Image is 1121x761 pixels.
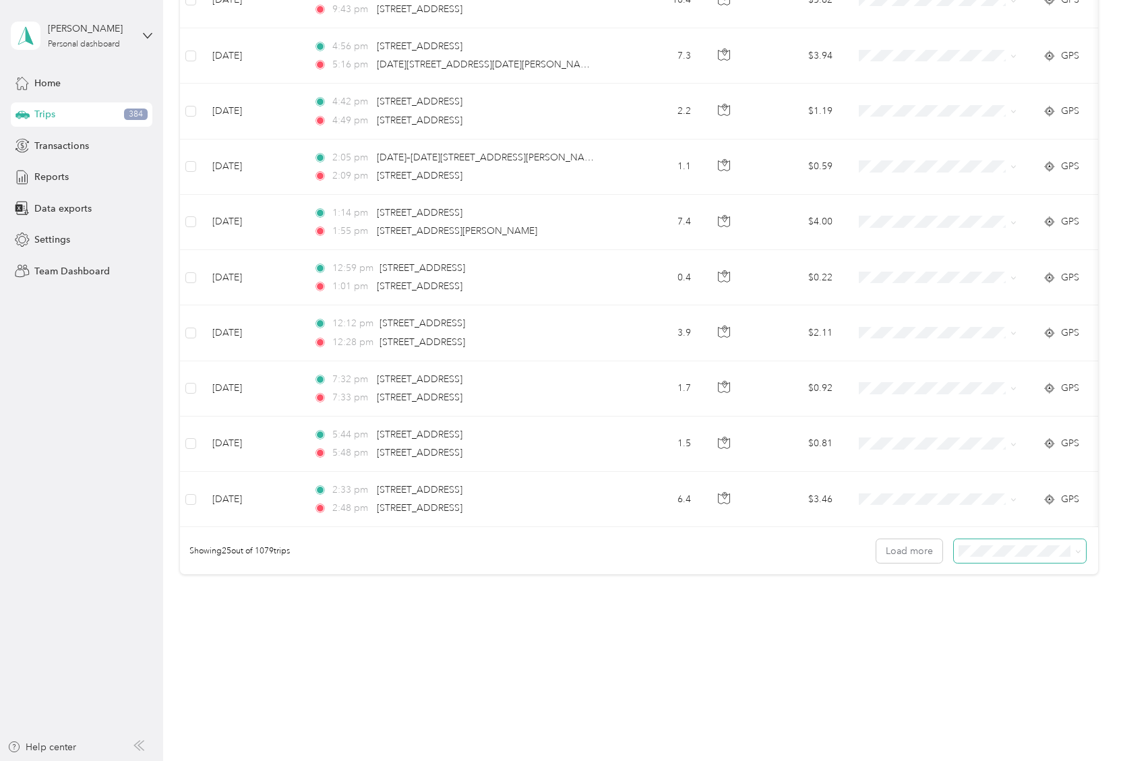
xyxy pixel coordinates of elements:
td: $4.00 [749,195,843,250]
span: [DATE]–[DATE][STREET_ADDRESS][PERSON_NAME] [377,152,601,163]
span: 12:59 pm [332,261,373,276]
span: Reports [34,170,69,184]
span: [STREET_ADDRESS] [380,336,465,348]
td: 7.3 [613,28,702,84]
td: $0.92 [749,361,843,417]
td: [DATE] [202,195,303,250]
td: [DATE] [202,28,303,84]
td: [DATE] [202,250,303,305]
td: 2.2 [613,84,702,139]
span: GPS [1061,381,1079,396]
span: 4:56 pm [332,39,371,54]
span: 2:33 pm [332,483,371,497]
td: $3.94 [749,28,843,84]
td: [DATE] [202,305,303,361]
td: [DATE] [202,361,303,417]
span: [STREET_ADDRESS] [380,317,465,329]
span: 1:14 pm [332,206,371,220]
span: [STREET_ADDRESS] [377,429,462,440]
span: [STREET_ADDRESS] [377,484,462,495]
span: Trips [34,107,55,121]
span: Home [34,76,61,90]
span: 5:44 pm [332,427,371,442]
td: 0.4 [613,250,702,305]
span: GPS [1061,270,1079,285]
span: [STREET_ADDRESS] [377,170,462,181]
span: Showing 25 out of 1079 trips [180,545,290,557]
span: 12:28 pm [332,335,373,350]
span: GPS [1061,492,1079,507]
span: [DATE][STREET_ADDRESS][DATE][PERSON_NAME] [377,59,597,70]
span: 5:16 pm [332,57,371,72]
td: $3.46 [749,472,843,527]
td: [DATE] [202,472,303,527]
td: 6.4 [613,472,702,527]
span: [STREET_ADDRESS] [377,3,462,15]
span: 2:48 pm [332,501,371,516]
span: GPS [1061,49,1079,63]
span: [STREET_ADDRESS] [377,502,462,514]
td: 1.1 [613,140,702,195]
td: [DATE] [202,84,303,139]
span: 2:09 pm [332,169,371,183]
span: [STREET_ADDRESS] [377,207,462,218]
span: Settings [34,233,70,247]
span: [STREET_ADDRESS] [377,115,462,126]
span: [STREET_ADDRESS] [377,447,462,458]
td: [DATE] [202,417,303,472]
span: Team Dashboard [34,264,110,278]
span: 1:55 pm [332,224,371,239]
div: [PERSON_NAME] [48,22,132,36]
span: Data exports [34,202,92,216]
span: GPS [1061,159,1079,174]
span: GPS [1061,214,1079,229]
td: $2.11 [749,305,843,361]
span: 9:43 pm [332,2,371,17]
span: GPS [1061,104,1079,119]
span: [STREET_ADDRESS] [380,262,465,274]
span: 384 [124,109,148,121]
span: 4:42 pm [332,94,371,109]
td: 1.5 [613,417,702,472]
td: 3.9 [613,305,702,361]
span: Transactions [34,139,89,153]
td: $0.59 [749,140,843,195]
span: [STREET_ADDRESS] [377,280,462,292]
span: 7:32 pm [332,372,371,387]
span: [STREET_ADDRESS] [377,40,462,52]
span: [STREET_ADDRESS] [377,96,462,107]
span: 4:49 pm [332,113,371,128]
iframe: Everlance-gr Chat Button Frame [1046,686,1121,761]
span: 1:01 pm [332,279,371,294]
span: 7:33 pm [332,390,371,405]
span: GPS [1061,436,1079,451]
td: $1.19 [749,84,843,139]
span: [STREET_ADDRESS] [377,392,462,403]
td: 1.7 [613,361,702,417]
span: [STREET_ADDRESS] [377,373,462,385]
td: $0.22 [749,250,843,305]
button: Help center [7,740,76,754]
td: [DATE] [202,140,303,195]
span: GPS [1061,326,1079,340]
td: 7.4 [613,195,702,250]
td: $0.81 [749,417,843,472]
button: Load more [876,539,942,563]
span: 12:12 pm [332,316,373,331]
span: 5:48 pm [332,446,371,460]
div: Personal dashboard [48,40,120,49]
span: [STREET_ADDRESS][PERSON_NAME] [377,225,537,237]
span: 2:05 pm [332,150,371,165]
